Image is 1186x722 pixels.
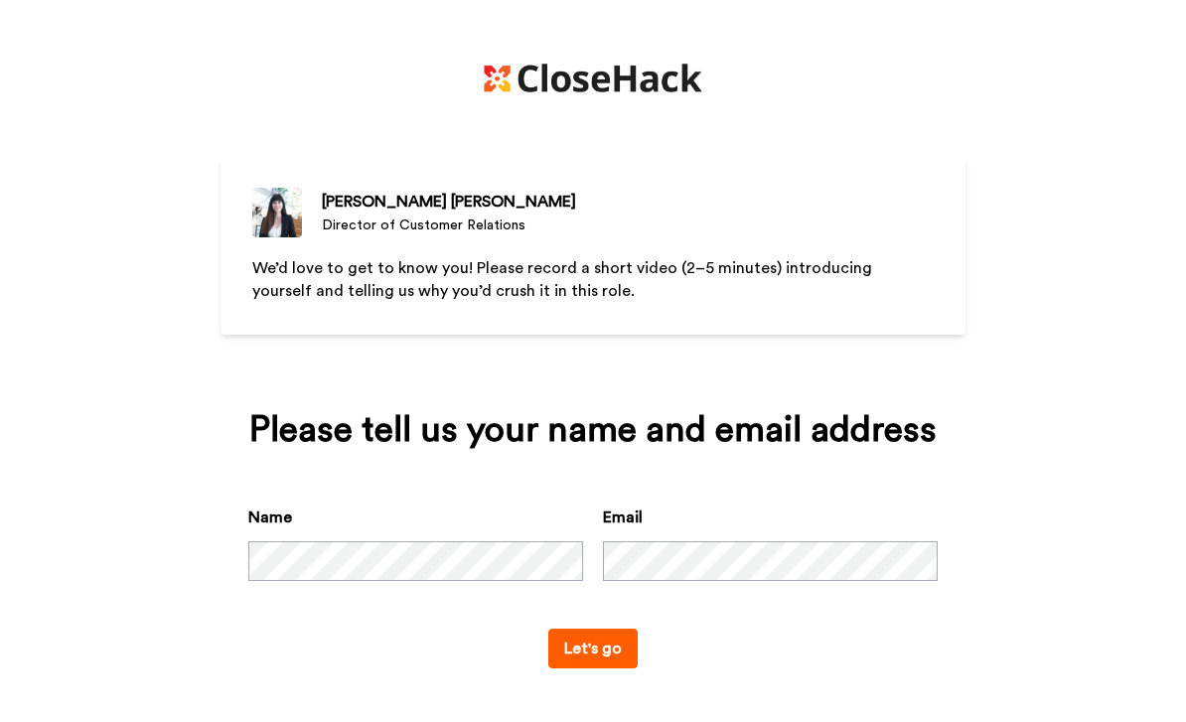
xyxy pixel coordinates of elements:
[252,260,876,299] span: We’d love to get to know you! Please record a short video (2–5 minutes) introducing yourself and ...
[548,629,638,668] button: Let's go
[322,216,576,235] div: Director of Customer Relations
[484,64,702,92] img: https://cdn.bonjoro.com/media/8ef20797-8052-423f-a066-3a70dff60c56/6f41e73b-fbe8-40a5-8aec-628176...
[252,188,302,237] img: Director of Customer Relations
[248,505,292,529] label: Name
[603,505,643,529] label: Email
[322,190,576,214] div: [PERSON_NAME] [PERSON_NAME]
[248,410,938,450] div: Please tell us your name and email address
